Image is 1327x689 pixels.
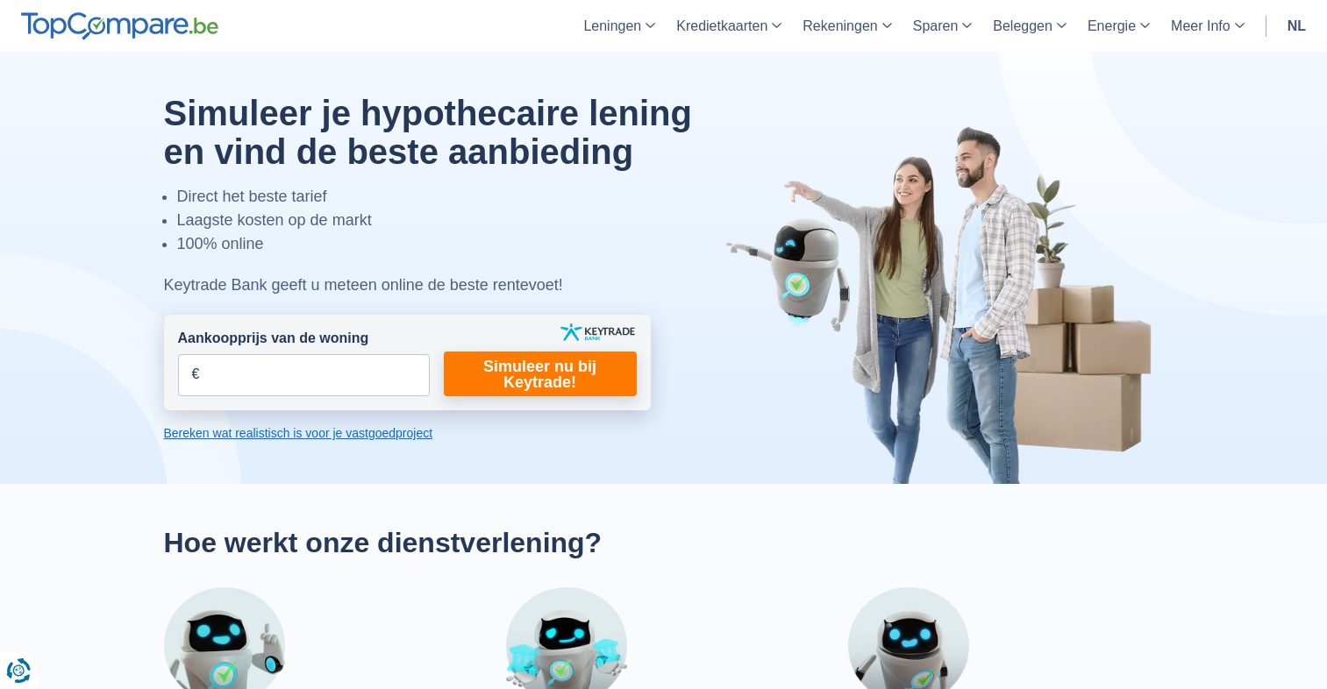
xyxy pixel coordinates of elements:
[177,185,737,209] li: Direct het beste tarief
[178,329,369,349] label: Aankoopprijs van de woning
[164,94,737,171] h1: Simuleer je hypothecaire lening en vind de beste aanbieding
[177,232,737,256] li: 100% online
[560,323,635,341] img: keytrade
[21,12,218,40] img: TopCompare
[164,273,737,297] div: Keytrade Bank geeft u meteen online de beste rentevoet!
[164,526,1164,559] h2: Hoe werkt onze dienstverlening?
[192,365,200,385] span: €
[164,424,651,442] a: Bereken wat realistisch is voor je vastgoedproject
[725,124,1164,484] img: image-hero
[444,352,637,396] a: Simuleer nu bij Keytrade!
[177,209,737,232] li: Laagste kosten op de markt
